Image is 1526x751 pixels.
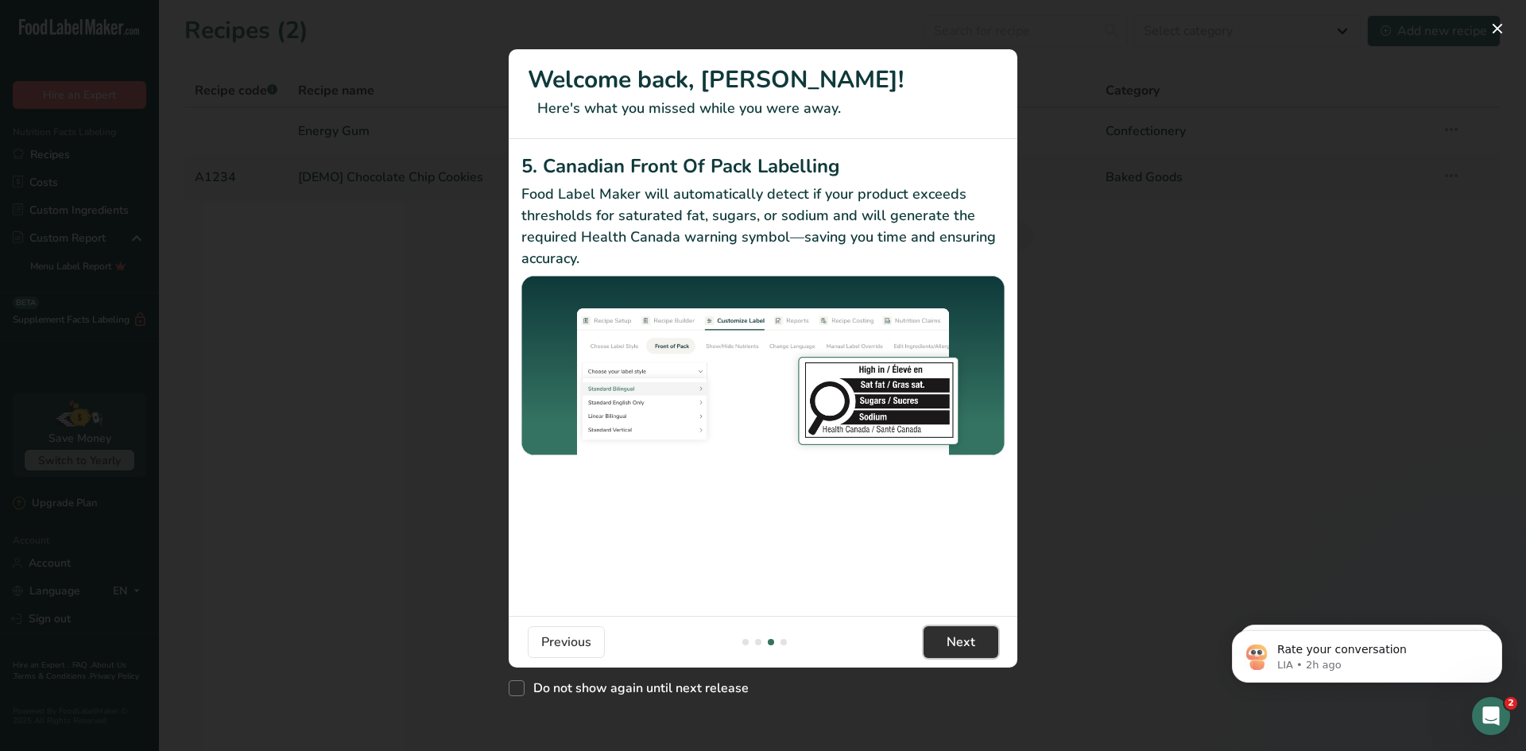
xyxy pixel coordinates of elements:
[525,680,749,696] span: Do not show again until next release
[947,633,975,652] span: Next
[1208,597,1526,708] iframe: Intercom notifications message
[521,276,1005,458] img: Canadian Front Of Pack Labelling
[521,152,1005,180] h2: 5. Canadian Front Of Pack Labelling
[924,626,998,658] button: Next
[528,98,998,119] p: Here's what you missed while you were away.
[528,626,605,658] button: Previous
[1505,697,1517,710] span: 2
[1472,697,1510,735] iframe: Intercom live chat
[521,184,1005,269] p: Food Label Maker will automatically detect if your product exceeds thresholds for saturated fat, ...
[541,633,591,652] span: Previous
[528,62,998,98] h1: Welcome back, [PERSON_NAME]!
